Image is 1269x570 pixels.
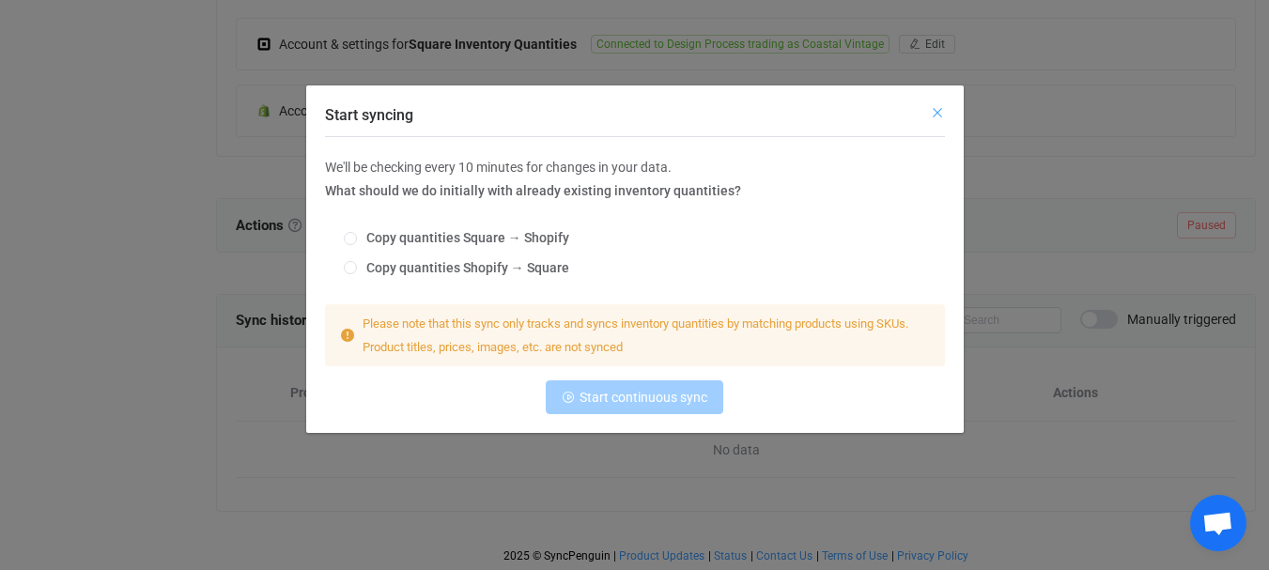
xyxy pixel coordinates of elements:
span: Please note that this sync only tracks and syncs inventory quantities by matching products using ... [363,316,908,354]
span: Start syncing [325,106,413,124]
button: Start continuous sync [546,380,723,414]
span: Copy quantities Shopify → Square [357,260,569,275]
span: Copy quantities Square → Shopify [357,230,569,245]
button: Close [930,104,945,122]
span: Start continuous sync [580,390,707,405]
span: What should we do initially with already existing inventory quantities? [325,183,741,198]
div: Start syncing [306,85,964,433]
span: We'll be checking every 10 minutes for changes in your data. [325,160,672,175]
div: Open chat [1190,495,1246,551]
